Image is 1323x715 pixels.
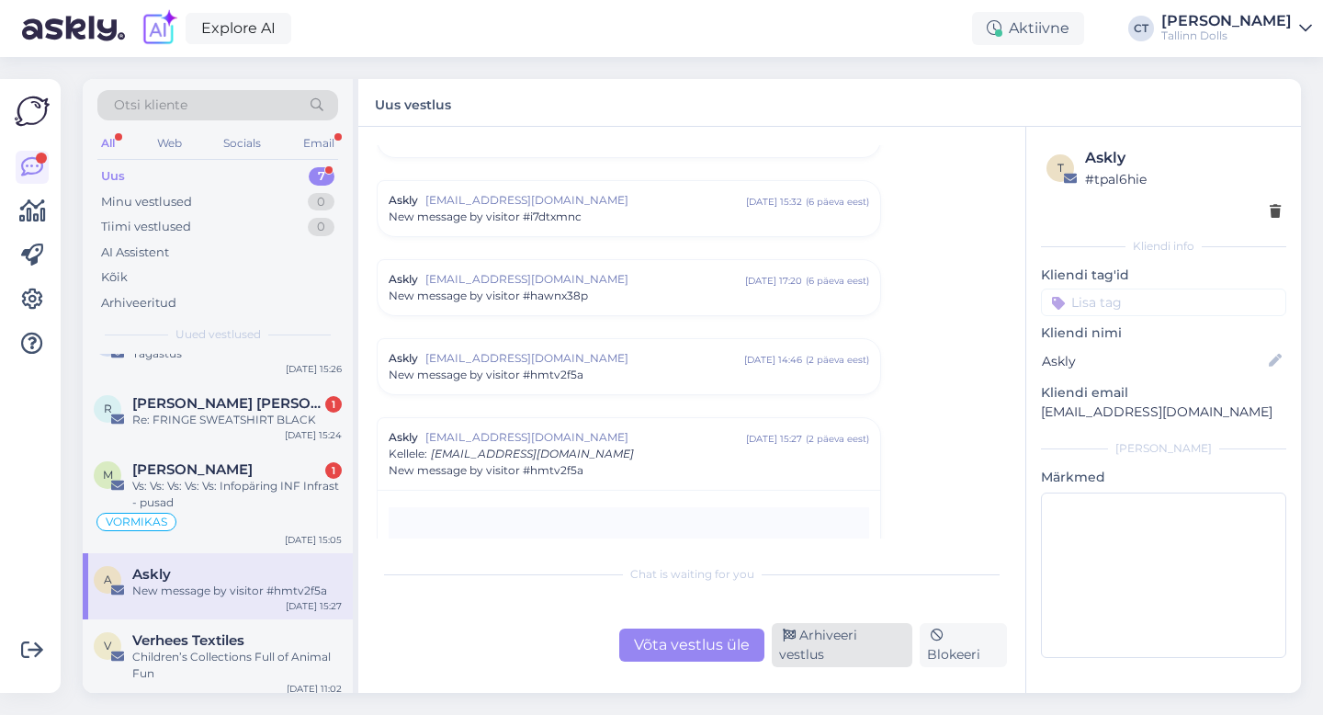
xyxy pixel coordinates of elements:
span: Askly [389,192,418,209]
div: 7 [309,167,334,186]
div: [DATE] 15:32 [746,195,802,209]
div: [PERSON_NAME] [1041,440,1286,457]
span: New message by visitor #i7dtxmnc [389,209,582,225]
div: ( 6 päeva eest ) [806,195,869,209]
div: Tagastus [132,346,342,362]
div: 0 [308,193,334,211]
p: Kliendi email [1041,383,1286,403]
div: Chat is waiting for you [377,566,1007,583]
span: [EMAIL_ADDRESS][DOMAIN_NAME] [425,271,745,288]
span: Maris Voltein [132,461,253,478]
div: [DATE] 14:46 [744,353,802,367]
div: Arhiveeri vestlus [772,623,912,667]
span: [EMAIL_ADDRESS][DOMAIN_NAME] [425,350,744,367]
a: Explore AI [186,13,291,44]
span: [EMAIL_ADDRESS][DOMAIN_NAME] [431,447,634,460]
span: VORMIKAS [106,516,167,528]
div: Children’s Collections Full of Animal Fun [132,649,342,682]
div: New message by visitor #hmtv2f5a [132,583,342,599]
p: Märkmed [1041,468,1286,487]
div: Tiimi vestlused [101,218,191,236]
div: Arhiveeritud [101,294,176,312]
span: Uued vestlused [175,326,261,343]
div: 1 [325,462,342,479]
div: Askly [1085,147,1281,169]
div: [DATE] 17:20 [745,274,802,288]
input: Lisa nimi [1042,351,1265,371]
div: CT [1128,16,1154,41]
span: Kellele : [389,447,427,460]
img: explore-ai [140,9,178,48]
p: Kliendi nimi [1041,323,1286,343]
span: R [104,402,112,415]
div: [DATE] 15:26 [286,362,342,376]
div: ( 2 päeva eest ) [806,432,869,446]
span: [EMAIL_ADDRESS][DOMAIN_NAME] [425,192,746,209]
div: Blokeeri [920,623,1007,667]
div: Uus [101,167,125,186]
div: Tallinn Dolls [1161,28,1292,43]
div: [PERSON_NAME] [1161,14,1292,28]
div: [DATE] 11:02 [287,682,342,696]
span: New message by visitor #hawnx38p [389,288,588,304]
span: Askly [389,350,418,367]
div: Email [300,131,338,155]
div: # tpal6hie [1085,169,1281,189]
div: Aktiivne [972,12,1084,45]
div: AI Assistent [101,244,169,262]
a: [PERSON_NAME]Tallinn Dolls [1161,14,1312,43]
span: New message by visitor #hmtv2f5a [389,462,583,479]
span: Askly [389,429,418,446]
div: [DATE] 15:24 [285,428,342,442]
div: Vs: Vs: Vs: Vs: Vs: Infopäring INF Infrast - pusad [132,478,342,511]
p: [EMAIL_ADDRESS][DOMAIN_NAME] [1041,403,1286,422]
div: Kõik [101,268,128,287]
div: [DATE] 15:05 [285,533,342,547]
div: Kliendi info [1041,238,1286,255]
span: Askly [389,271,418,288]
span: V [104,639,111,653]
div: Võta vestlus üle [619,629,764,662]
div: Re: FRINGE SWEATSHIRT BLACK [132,412,342,428]
div: [DATE] 15:27 [286,599,342,613]
div: Socials [220,131,265,155]
div: 0 [308,218,334,236]
span: [EMAIL_ADDRESS][DOMAIN_NAME] [425,429,746,446]
input: Lisa tag [1041,289,1286,316]
img: Askly Logo [15,94,50,129]
span: New message by visitor #hmtv2f5a [389,367,583,383]
span: M [103,468,113,482]
span: A [104,573,112,586]
div: ( 6 päeva eest ) [806,274,869,288]
label: Uus vestlus [375,90,451,115]
div: Minu vestlused [101,193,192,211]
p: Kliendi tag'id [1041,266,1286,285]
span: Rutt Lindström [132,395,323,412]
span: Otsi kliente [114,96,187,115]
div: All [97,131,119,155]
div: [DATE] 15:27 [746,432,802,446]
span: Verhees Textiles [132,632,244,649]
div: ( 2 päeva eest ) [806,353,869,367]
div: 1 [325,396,342,413]
span: Askly [132,566,171,583]
span: t [1057,161,1064,175]
div: Web [153,131,186,155]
